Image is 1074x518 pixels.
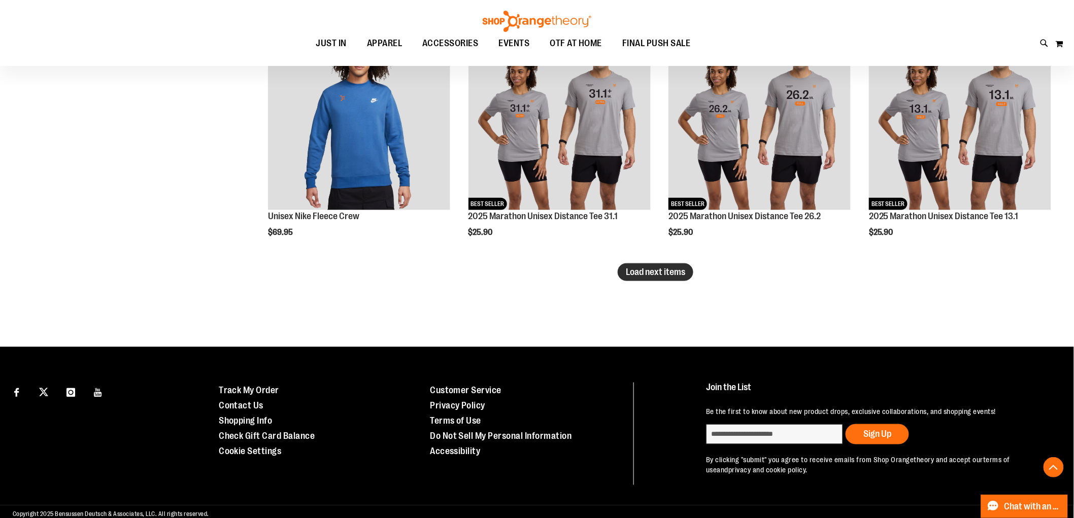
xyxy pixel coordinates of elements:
[668,211,821,221] a: 2025 Marathon Unisex Distance Tee 26.2
[626,267,685,277] span: Load next items
[219,431,315,441] a: Check Gift Card Balance
[89,383,107,400] a: Visit our Youtube page
[481,11,593,32] img: Shop Orangetheory
[728,466,808,474] a: privacy and cookie policy.
[869,211,1019,221] a: 2025 Marathon Unisex Distance Tee 13.1
[864,23,1056,263] div: product
[13,511,209,518] span: Copyright 2025 Bensussen Deutsch & Associates, LLC. All rights reserved.
[430,431,572,441] a: Do Not Sell My Personal Information
[468,228,494,237] span: $25.90
[668,28,851,210] img: 2025 Marathon Unisex Distance Tee 26.2
[219,446,282,456] a: Cookie Settings
[468,28,651,212] a: 2025 Marathon Unisex Distance Tee 31.1NEWBEST SELLER
[622,32,691,55] span: FINAL PUSH SALE
[863,429,891,439] span: Sign Up
[869,198,908,210] span: BEST SELLER
[430,416,481,426] a: Terms of Use
[268,211,359,221] a: Unisex Nike Fleece Crew
[219,400,263,410] a: Contact Us
[618,263,693,281] button: Load next items
[663,23,856,263] div: product
[706,406,1049,417] p: Be the first to know about new product drops, exclusive collaborations, and shopping events!
[39,388,48,397] img: Twitter
[468,28,651,210] img: 2025 Marathon Unisex Distance Tee 31.1
[668,28,851,212] a: 2025 Marathon Unisex Distance Tee 26.2NEWBEST SELLER
[706,456,1010,474] a: terms of use
[981,495,1068,518] button: Chat with an Expert
[1044,457,1064,477] button: Back To Top
[35,383,53,400] a: Visit our X page
[463,23,656,263] div: product
[430,446,481,456] a: Accessibility
[219,385,279,395] a: Track My Order
[846,424,909,444] button: Sign Up
[1004,502,1062,511] span: Chat with an Expert
[219,416,273,426] a: Shopping Info
[706,383,1049,401] h4: Join the List
[706,455,1049,475] p: By clicking "submit" you agree to receive emails from Shop Orangetheory and accept our and
[468,211,618,221] a: 2025 Marathon Unisex Distance Tee 31.1
[367,32,402,55] span: APPAREL
[869,28,1051,212] a: 2025 Marathon Unisex Distance Tee 13.1NEWBEST SELLER
[869,228,895,237] span: $25.90
[869,28,1051,210] img: 2025 Marathon Unisex Distance Tee 13.1
[422,32,479,55] span: ACCESSORIES
[268,228,294,237] span: $69.95
[62,383,80,400] a: Visit our Instagram page
[316,32,347,55] span: JUST IN
[268,28,450,212] a: Unisex Nike Fleece CrewNEW
[263,23,455,263] div: product
[430,385,501,395] a: Customer Service
[468,198,507,210] span: BEST SELLER
[268,28,450,210] img: Unisex Nike Fleece Crew
[499,32,530,55] span: EVENTS
[706,424,843,444] input: enter email
[430,400,485,410] a: Privacy Policy
[8,383,25,400] a: Visit our Facebook page
[668,228,694,237] span: $25.90
[668,198,707,210] span: BEST SELLER
[550,32,602,55] span: OTF AT HOME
